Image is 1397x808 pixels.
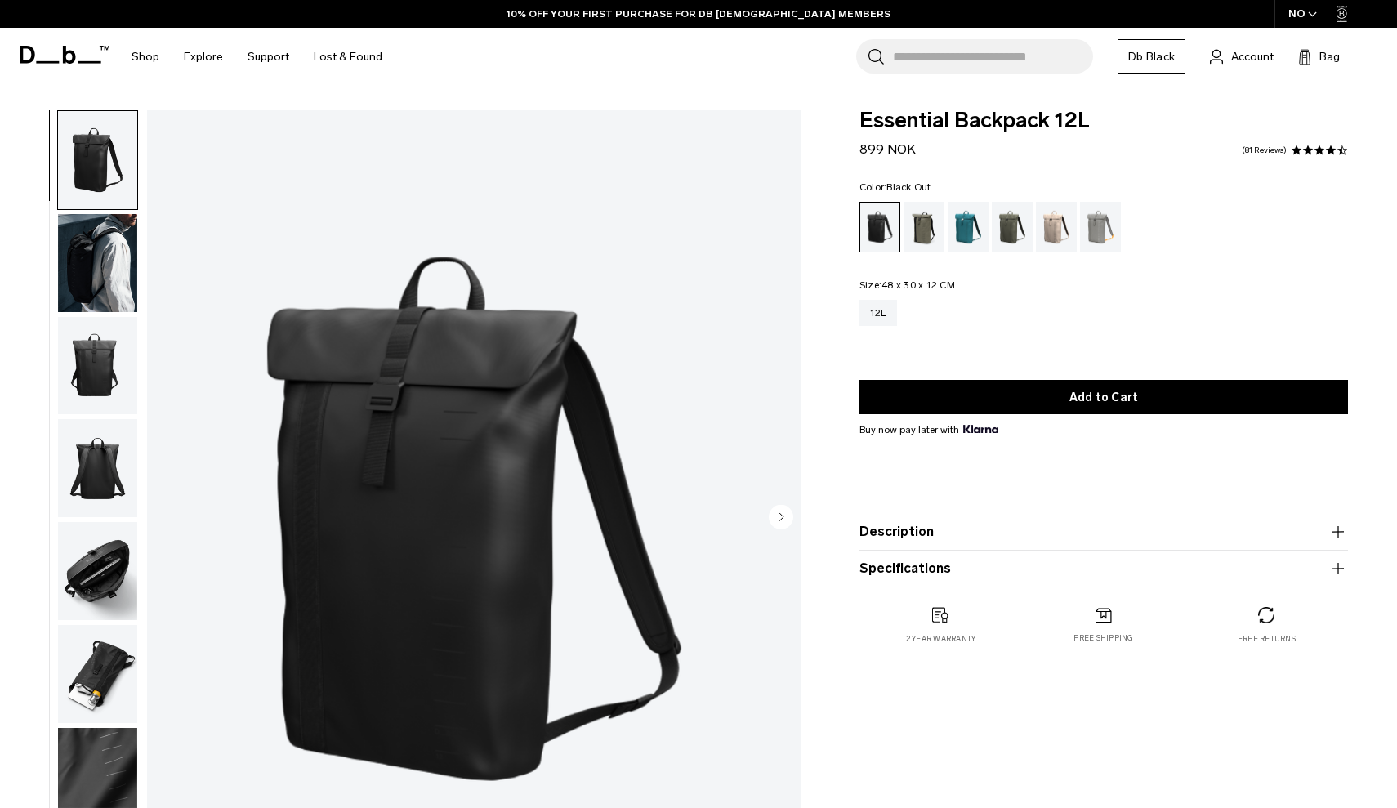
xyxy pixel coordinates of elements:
[58,111,137,209] img: Essential_Backpack_12L_Black_Out_Db_5.png
[859,559,1348,578] button: Specifications
[1238,633,1296,645] p: Free returns
[1242,146,1287,154] a: 81 reviews
[58,214,137,312] img: Essential_Backpack_12L_Black_Out_Db_7.png
[886,181,931,193] span: Black Out
[904,202,944,252] a: Forest Green
[859,202,900,252] a: Black Out
[1298,47,1340,66] button: Bag
[859,422,998,437] span: Buy now pay later with
[859,280,955,290] legend: Size:
[58,625,137,723] img: Essential_Backpack_12L_Black_Out_Db_1.png
[314,28,382,86] a: Lost & Found
[859,182,931,192] legend: Color:
[859,141,916,157] span: 899 NOK
[58,317,137,415] img: Essential_Backpack_12L_Black_Out_Db_6.png
[881,279,955,291] span: 48 x 30 x 12 CM
[57,521,138,621] button: Essential_Backpack_12L_Black_Out_Db_4.png
[57,418,138,518] button: Essential Backpack 12L Black Out
[859,380,1348,414] button: Add to Cart
[1319,48,1340,65] span: Bag
[1118,39,1185,74] a: Db Black
[1210,47,1274,66] a: Account
[906,633,976,645] p: 2 year warranty
[248,28,289,86] a: Support
[859,522,1348,542] button: Description
[57,624,138,724] button: Essential_Backpack_12L_Black_Out_Db_1.png
[507,7,890,21] a: 10% OFF YOUR FIRST PURCHASE FOR DB [DEMOGRAPHIC_DATA] MEMBERS
[963,425,998,433] img: {"height" => 20, "alt" => "Klarna"}
[948,202,989,252] a: Midnight Teal
[992,202,1033,252] a: Moss Green
[58,522,137,620] img: Essential_Backpack_12L_Black_Out_Db_4.png
[1073,632,1133,644] p: Free shipping
[119,28,395,86] nav: Main Navigation
[859,110,1348,132] span: Essential Backpack 12L
[132,28,159,86] a: Shop
[57,213,138,313] button: Essential_Backpack_12L_Black_Out_Db_7.png
[859,300,897,326] a: 12L
[1080,202,1121,252] a: Sand Grey
[58,419,137,517] img: Essential Backpack 12L Black Out
[184,28,223,86] a: Explore
[57,110,138,210] button: Essential_Backpack_12L_Black_Out_Db_5.png
[1036,202,1077,252] a: Fogbow Beige
[769,505,793,533] button: Next slide
[57,316,138,416] button: Essential_Backpack_12L_Black_Out_Db_6.png
[1231,48,1274,65] span: Account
